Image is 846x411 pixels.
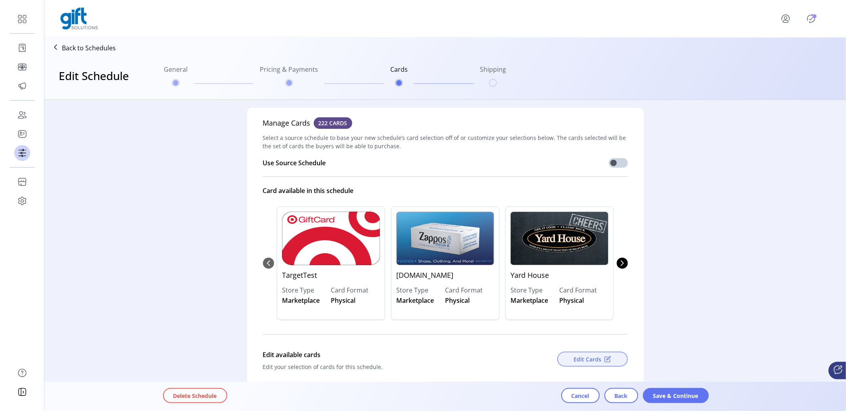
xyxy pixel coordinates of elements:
span: Marketplace [396,296,434,305]
span: Use Source Schedule [263,159,326,167]
label: Card Format [445,285,494,295]
p: TargetTest [282,265,380,285]
div: 2 [502,199,616,328]
h3: Edit Schedule [59,67,129,84]
p: Back to Schedules [62,43,116,53]
span: Edit Cards [574,355,602,363]
button: Back [604,388,638,403]
div: 3 [616,199,731,328]
span: Marketplace [282,296,320,305]
img: TargetTest [282,212,380,265]
button: Publisher Panel [805,12,817,25]
span: Back [615,392,628,400]
p: Yard House [510,265,608,285]
div: Edit available cards [263,347,524,363]
button: Next Page [617,258,628,269]
span: 222 [314,117,352,129]
label: Store Type [282,285,331,295]
span: Cancel [572,392,589,400]
span: Delete Schedule [173,392,217,400]
button: Edit Cards [557,352,628,367]
label: Store Type [510,285,560,295]
img: Zappos.com [396,212,494,265]
span: Physical [559,296,584,305]
button: Save & Continue [643,388,709,403]
p: [DOMAIN_NAME] [396,265,494,285]
span: Physical [331,296,355,305]
span: Marketplace [510,296,548,305]
button: Delete Schedule [163,388,227,403]
img: logo [60,8,98,30]
span: Save & Continue [653,392,698,400]
button: menu [770,9,805,28]
h6: Cards [390,65,408,79]
img: Yard House [510,212,608,265]
button: Cancel [561,388,600,403]
div: Card available in this schedule [263,183,628,199]
div: Edit your selection of cards for this schedule. [263,363,524,371]
label: Card Format [559,285,608,295]
span: CARDS [328,119,347,127]
div: 1 [388,199,502,328]
label: Card Format [331,285,380,295]
span: Physical [445,296,470,305]
h5: Manage Cards [263,117,355,134]
span: Select a source schedule to base your new schedule’s card selection off of or customize your sele... [263,134,628,150]
label: Store Type [396,285,445,295]
div: 0 [274,199,388,328]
